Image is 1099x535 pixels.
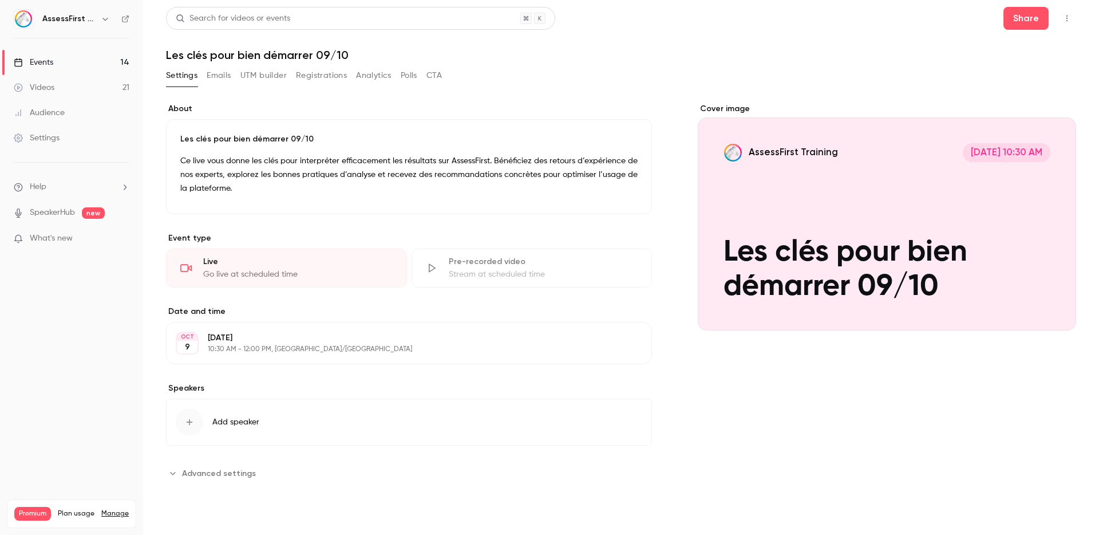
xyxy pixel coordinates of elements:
[58,509,94,518] span: Plan usage
[166,464,263,482] button: Advanced settings
[166,383,652,394] label: Speakers
[116,234,129,244] iframe: Noticeable Trigger
[166,306,652,317] label: Date and time
[401,66,417,85] button: Polls
[166,233,652,244] p: Event type
[449,269,638,280] div: Stream at scheduled time
[182,467,256,479] span: Advanced settings
[166,66,197,85] button: Settings
[166,399,652,446] button: Add speaker
[296,66,347,85] button: Registrations
[14,507,51,521] span: Premium
[30,233,73,245] span: What's new
[240,66,287,85] button: UTM builder
[14,181,129,193] li: help-dropdown-opener
[449,256,638,267] div: Pre-recorded video
[698,103,1076,115] label: Cover image
[412,249,653,288] div: Pre-recorded videoStream at scheduled time
[177,333,197,341] div: OCT
[185,341,190,353] p: 9
[14,82,54,93] div: Videos
[180,133,638,145] p: Les clés pour bien démarrer 09/10
[42,13,96,25] h6: AssessFirst Training
[166,249,407,288] div: LiveGo live at scheduled time
[166,48,1076,62] h1: Les clés pour bien démarrer 09/10
[356,66,392,85] button: Analytics
[166,464,652,482] section: Advanced settings
[82,207,105,219] span: new
[30,181,46,193] span: Help
[203,269,393,280] div: Go live at scheduled time
[14,107,65,119] div: Audience
[14,132,60,144] div: Settings
[176,13,290,25] div: Search for videos or events
[180,154,638,195] p: Ce live vous donne les clés pour interpréter efficacement les résultats sur AssessFirst. Bénéfici...
[101,509,129,518] a: Manage
[14,10,33,28] img: AssessFirst Training
[203,256,393,267] div: Live
[208,332,591,344] p: [DATE]
[212,416,259,428] span: Add speaker
[208,345,591,354] p: 10:30 AM - 12:00 PM, [GEOGRAPHIC_DATA]/[GEOGRAPHIC_DATA]
[207,66,231,85] button: Emails
[30,207,75,219] a: SpeakerHub
[14,57,53,68] div: Events
[698,103,1076,331] section: Cover image
[1003,7,1049,30] button: Share
[426,66,442,85] button: CTA
[166,103,652,115] label: About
